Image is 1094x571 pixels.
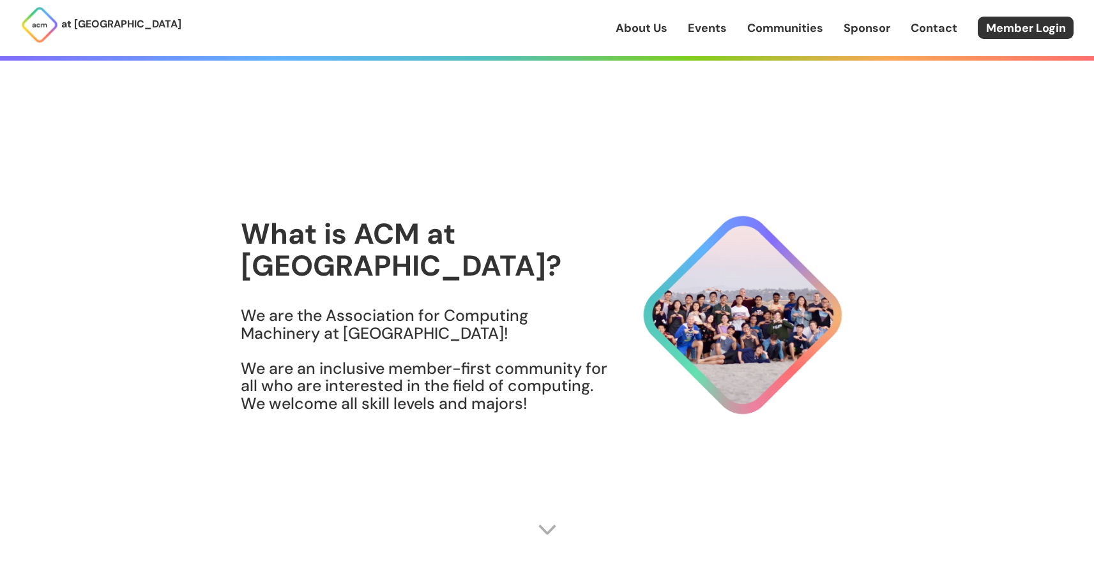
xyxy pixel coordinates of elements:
[20,6,181,44] a: at [GEOGRAPHIC_DATA]
[241,218,609,281] h1: What is ACM at [GEOGRAPHIC_DATA]?
[241,307,609,412] h3: We are the Association for Computing Machinery at [GEOGRAPHIC_DATA]! We are an inclusive member-f...
[747,20,823,36] a: Communities
[609,204,854,426] img: About Hero Image
[911,20,957,36] a: Contact
[616,20,667,36] a: About Us
[688,20,727,36] a: Events
[978,17,1074,39] a: Member Login
[538,520,557,539] img: Scroll Arrow
[61,16,181,33] p: at [GEOGRAPHIC_DATA]
[20,6,59,44] img: ACM Logo
[844,20,890,36] a: Sponsor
